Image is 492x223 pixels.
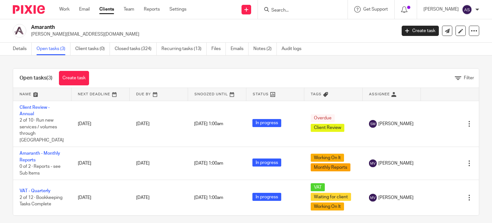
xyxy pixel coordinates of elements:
a: Notes (2) [253,43,277,55]
span: [PERSON_NAME] [378,160,414,167]
a: Clients [99,6,114,13]
span: [DATE] [136,161,150,166]
span: [DATE] 1:00am [194,195,223,200]
span: Client Review [311,124,344,132]
span: Tags [311,92,322,96]
span: Working On It [311,202,344,210]
span: Snoozed Until [194,92,228,96]
span: [DATE] 1:00am [194,161,223,166]
a: Client tasks (0) [75,43,110,55]
span: Overdue [311,114,335,122]
a: Details [13,43,32,55]
a: Email [79,6,90,13]
a: Team [124,6,134,13]
a: Reports [144,6,160,13]
h2: Amaranth [31,24,320,31]
a: Files [211,43,226,55]
span: In progress [252,159,281,167]
a: Create task [59,71,89,85]
span: (3) [46,75,53,81]
a: Settings [169,6,186,13]
span: Monthly Reports [311,163,350,171]
img: Logo.png [13,24,26,38]
span: Filter [464,76,474,80]
p: [PERSON_NAME][EMAIL_ADDRESS][DOMAIN_NAME] [31,31,392,38]
p: [PERSON_NAME] [423,6,459,13]
td: [DATE] [71,101,130,147]
span: 2 of 12 · Bookkeeping Tasks Complete [20,195,62,207]
span: In progress [252,119,281,127]
a: Client Review - Annual [20,105,50,116]
a: Work [59,6,70,13]
a: Closed tasks (324) [115,43,157,55]
a: Recurring tasks (13) [161,43,207,55]
span: Working On It [311,154,344,162]
span: 2 of 10 · Run new services / volumes through [GEOGRAPHIC_DATA] [20,118,64,142]
span: 0 of 2 · Reports - see Sub Items [20,164,61,176]
td: [DATE] [71,180,130,216]
span: In progress [252,193,281,201]
span: [DATE] 1:00am [194,122,223,126]
a: Emails [231,43,249,55]
img: svg%3E [369,159,377,167]
span: [DATE] [136,122,150,126]
a: Open tasks (3) [37,43,70,55]
a: Amaranth - Monthly Reports [20,151,60,162]
a: Audit logs [282,43,306,55]
h1: Open tasks [20,75,53,81]
span: [DATE] [136,195,150,200]
img: svg%3E [369,120,377,128]
span: VAT [311,183,325,191]
span: [PERSON_NAME] [378,194,414,201]
input: Search [271,8,328,13]
span: Get Support [363,7,388,12]
a: Create task [402,26,439,36]
img: svg%3E [369,194,377,202]
a: VAT - Quarterly [20,189,51,193]
span: [PERSON_NAME] [378,121,414,127]
img: Pixie [13,5,45,14]
img: svg%3E [462,4,472,15]
span: Status [253,92,269,96]
span: Waiting for client [311,193,351,201]
td: [DATE] [71,147,130,180]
